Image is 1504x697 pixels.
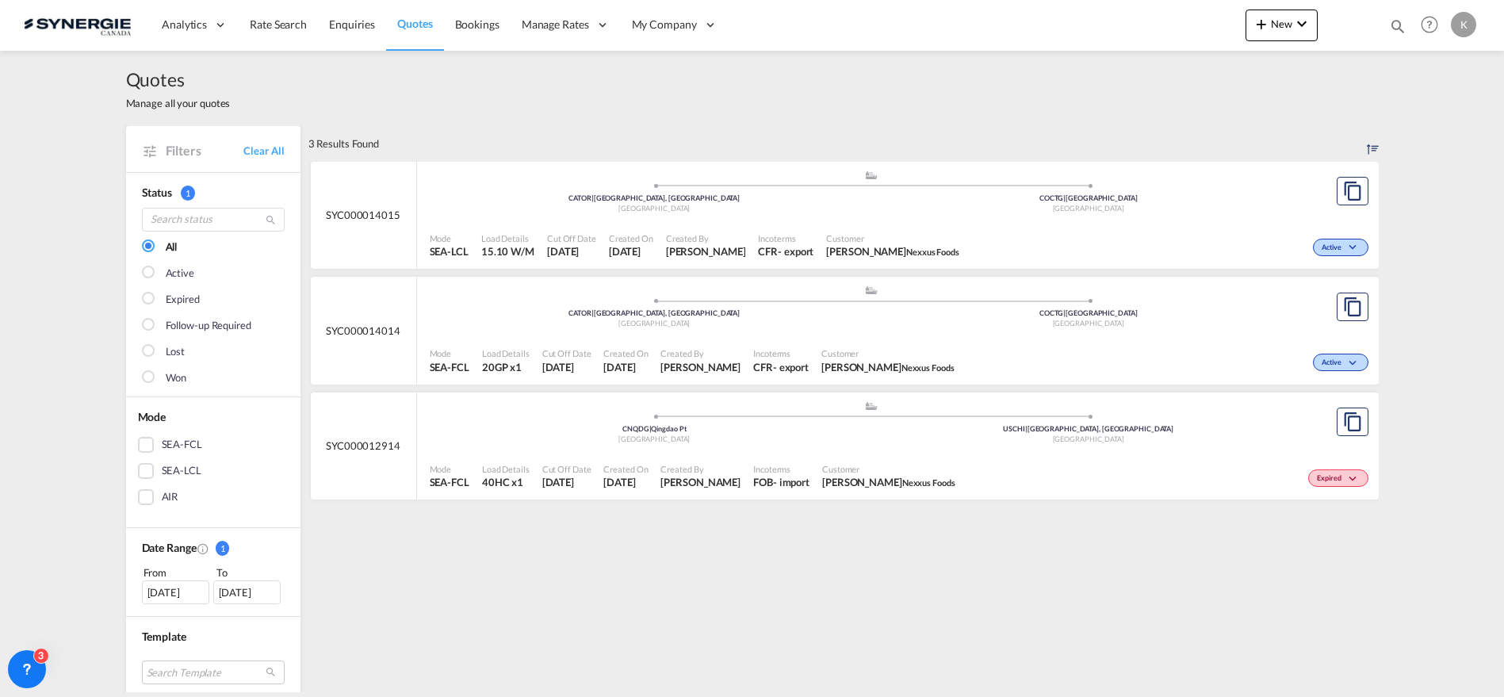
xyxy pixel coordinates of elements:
[166,142,244,159] span: Filters
[603,347,648,359] span: Created On
[1252,14,1271,33] md-icon: icon-plus 400-fg
[666,244,746,259] span: Adriana Groposila
[1003,424,1173,433] span: USCHI [GEOGRAPHIC_DATA], [GEOGRAPHIC_DATA]
[1345,475,1364,484] md-icon: icon-chevron-down
[1343,412,1362,431] md-icon: assets/icons/custom/copyQuote.svg
[603,463,648,475] span: Created On
[142,186,172,199] span: Status
[826,232,959,244] span: Customer
[482,347,530,359] span: Load Details
[1025,424,1028,433] span: |
[1367,126,1379,161] div: Sort by: Created On
[243,144,284,158] a: Clear All
[215,565,285,580] div: To
[162,17,207,33] span: Analytics
[547,232,596,244] span: Cut Off Date
[901,362,955,373] span: Nexxus Foods
[1343,297,1362,316] md-icon: assets/icons/custom/copyQuote.svg
[862,286,881,294] md-icon: assets/icons/custom/ship-fill.svg
[1063,308,1066,317] span: |
[326,438,400,453] span: SYC000012914
[1308,469,1368,487] div: Change Status Here
[166,239,178,255] div: All
[1337,177,1368,205] button: Copy Quote
[482,463,530,475] span: Load Details
[862,171,881,179] md-icon: assets/icons/custom/ship-fill.svg
[126,67,231,92] span: Quotes
[1389,17,1406,35] md-icon: icon-magnify
[773,360,809,374] div: - export
[166,318,251,334] div: Follow-up Required
[142,541,197,554] span: Date Range
[568,193,740,202] span: CATOR [GEOGRAPHIC_DATA], [GEOGRAPHIC_DATA]
[138,437,289,453] md-checkbox: SEA-FCL
[758,244,778,259] div: CFR
[906,247,959,257] span: Nexxus Foods
[542,475,591,489] span: 3 Jul 2025
[821,347,955,359] span: Customer
[618,435,690,443] span: [GEOGRAPHIC_DATA]
[1039,308,1138,317] span: COCTG [GEOGRAPHIC_DATA]
[1292,14,1311,33] md-icon: icon-chevron-down
[758,244,813,259] div: CFR export
[618,204,690,213] span: [GEOGRAPHIC_DATA]
[632,17,697,33] span: My Company
[902,477,955,488] span: Nexxus Foods
[250,17,307,31] span: Rate Search
[522,17,589,33] span: Manage Rates
[430,360,469,374] span: SEA-FCL
[1451,12,1476,37] div: K
[1337,293,1368,321] button: Copy Quote
[430,244,469,259] span: SEA-LCL
[822,463,955,475] span: Customer
[138,463,289,479] md-checkbox: SEA-LCL
[265,214,277,226] md-icon: icon-magnify
[568,308,740,317] span: CATOR [GEOGRAPHIC_DATA], [GEOGRAPHIC_DATA]
[862,402,881,410] md-icon: assets/icons/custom/ship-fill.svg
[547,244,596,259] span: 12 Aug 2025
[822,475,955,489] span: Richard Brazeau Nexxus Foods
[1313,239,1368,256] div: Change Status Here
[660,463,741,475] span: Created By
[142,565,212,580] div: From
[1246,10,1318,41] button: icon-plus 400-fgNewicon-chevron-down
[753,360,809,374] div: CFR export
[166,370,187,386] div: Won
[181,186,195,201] span: 1
[622,424,686,433] span: CNQDG Qingdao Pt
[603,360,648,374] span: 12 Aug 2025
[1063,193,1066,202] span: |
[1053,319,1124,327] span: [GEOGRAPHIC_DATA]
[1345,359,1364,368] md-icon: icon-chevron-down
[821,360,955,374] span: Richard Brazeau Nexxus Foods
[773,475,809,489] div: - import
[430,475,469,489] span: SEA-FCL
[142,630,186,643] span: Template
[591,308,594,317] span: |
[542,360,591,374] span: 12 Aug 2025
[1343,182,1362,201] md-icon: assets/icons/custom/copyQuote.svg
[329,17,375,31] span: Enquiries
[618,319,690,327] span: [GEOGRAPHIC_DATA]
[1416,11,1451,40] div: Help
[1322,243,1345,254] span: Active
[591,193,594,202] span: |
[326,324,400,338] span: SYC000014014
[197,542,209,555] md-icon: Created On
[24,7,131,43] img: 1f56c880d42311ef80fc7dca854c8e59.png
[1313,354,1368,371] div: Change Status Here
[482,360,530,374] span: 20GP x 1
[1317,473,1345,484] span: Expired
[1389,17,1406,41] div: icon-magnify
[1039,193,1138,202] span: COCTG [GEOGRAPHIC_DATA]
[753,475,809,489] div: FOB import
[753,360,773,374] div: CFR
[660,360,741,374] span: Adriana Groposila
[1053,435,1124,443] span: [GEOGRAPHIC_DATA]
[603,475,648,489] span: 3 Jul 2025
[609,232,653,244] span: Created On
[397,17,432,30] span: Quotes
[778,244,813,259] div: - export
[481,245,534,258] span: 15.10 W/M
[753,347,809,359] span: Incoterms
